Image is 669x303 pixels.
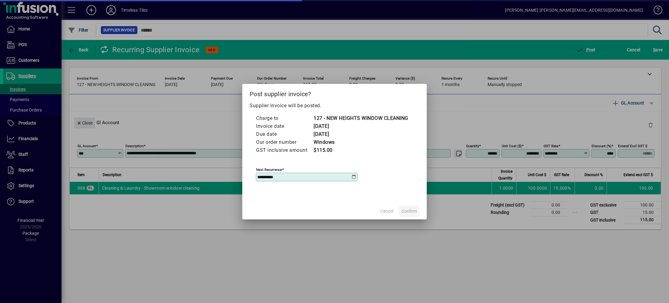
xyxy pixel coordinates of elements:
td: [DATE] [313,130,408,138]
mat-label: Next recurrence [256,167,282,171]
p: Supplier invoice will be posted. [250,102,419,109]
td: Invoice date [256,122,313,130]
td: Charge to [256,114,313,122]
td: Windows [313,138,408,146]
td: Due date [256,130,313,138]
td: GST inclusive amount [256,146,313,154]
h2: Post supplier invoice? [242,84,427,102]
td: 127 - NEW HEIGHTS WINDOW CLEANING [313,114,408,122]
td: Our order number [256,138,313,146]
td: $115.00 [313,146,408,154]
td: [DATE] [313,122,408,130]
